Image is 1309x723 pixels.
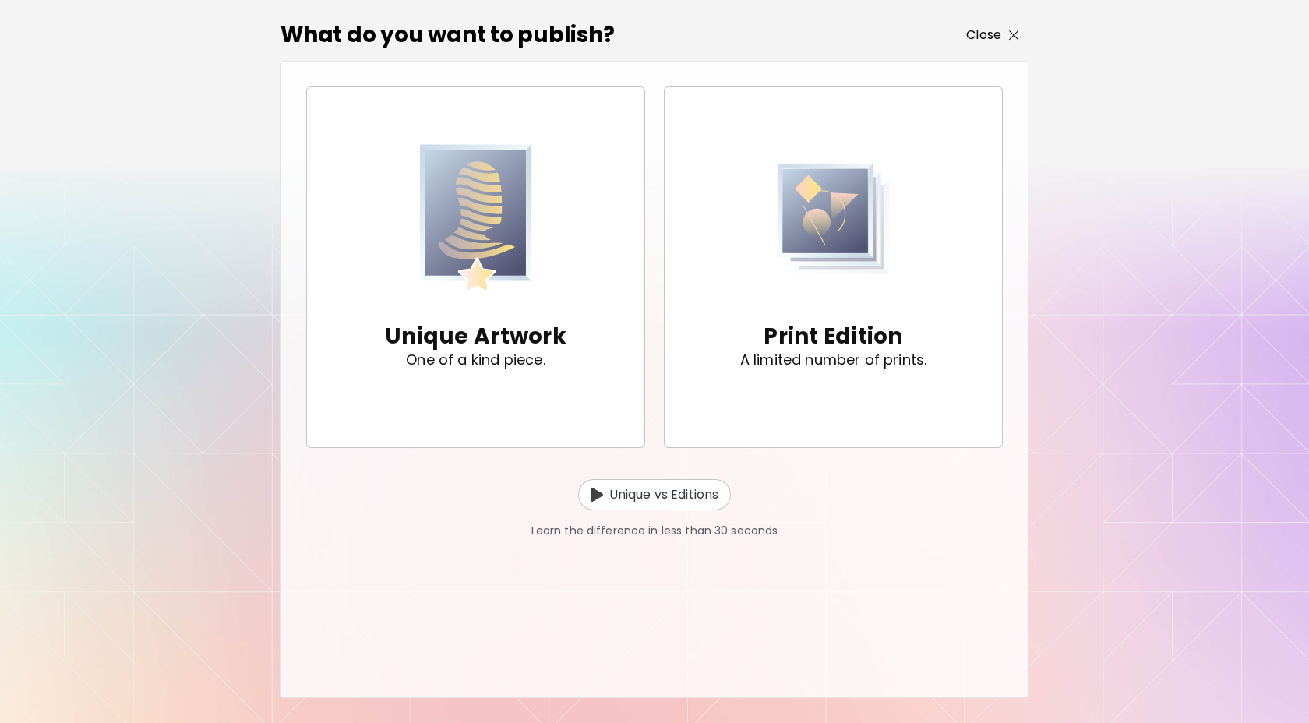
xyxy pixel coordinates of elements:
[664,86,1003,448] button: Print EditionPrint EditionA limited number of prints.
[306,86,645,448] button: Unique ArtworkUnique ArtworkOne of a kind piece.
[578,479,732,510] button: Unique vs EditionUnique vs Editions
[420,142,532,296] img: Unique Artwork
[740,352,927,368] p: A limited number of prints.
[764,321,902,352] p: Print Edition
[406,352,545,368] p: One of a kind piece.
[591,488,603,502] img: Unique vs Edition
[778,142,890,296] img: Print Edition
[385,321,566,352] p: Unique Artwork
[531,523,778,539] p: Learn the difference in less than 30 seconds
[609,485,719,504] p: Unique vs Editions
